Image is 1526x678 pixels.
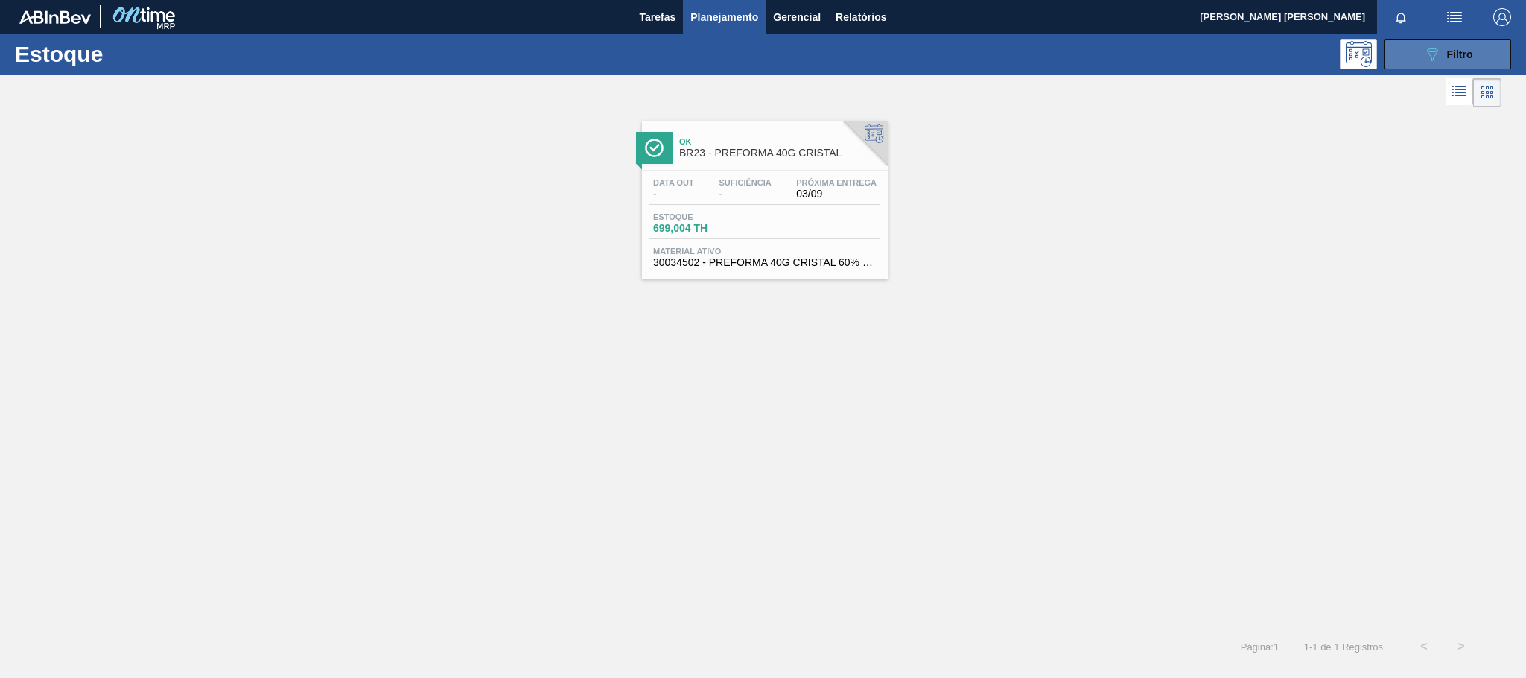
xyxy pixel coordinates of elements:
button: Filtro [1384,39,1511,69]
span: Material ativo [653,247,877,256]
button: < [1405,628,1443,665]
span: - [653,188,694,200]
button: > [1443,628,1480,665]
span: 03/09 [796,188,877,200]
span: 30034502 - PREFORMA 40G CRISTAL 60% REC [653,257,877,268]
span: - [719,188,771,200]
span: Filtro [1447,48,1473,60]
span: Planejamento [690,8,758,26]
span: Relatórios [836,8,886,26]
img: userActions [1446,8,1463,26]
img: Ícone [645,139,664,157]
span: Tarefas [639,8,675,26]
span: Data out [653,178,694,187]
div: Visão em Lista [1446,78,1473,107]
button: Notificações [1377,7,1425,28]
h1: Estoque [15,45,240,63]
span: Gerencial [773,8,821,26]
span: Página : 1 [1241,641,1279,653]
span: Suficiência [719,178,771,187]
span: Ok [679,137,880,146]
div: Visão em Cards [1473,78,1501,107]
a: ÍconeOkBR23 - PREFORMA 40G CRISTALData out-Suficiência-Próxima Entrega03/09Estoque699,004 THMater... [631,110,895,279]
span: 699,004 TH [653,223,757,234]
img: Logout [1493,8,1511,26]
span: BR23 - PREFORMA 40G CRISTAL [679,148,880,159]
div: Pogramando: nenhum usuário selecionado [1340,39,1377,69]
span: 1 - 1 de 1 Registros [1301,641,1383,653]
span: Próxima Entrega [796,178,877,187]
img: TNhmsLtSVTkK8tSr43FrP2fwEKptu5GPRR3wAAAABJRU5ErkJggg== [19,10,91,24]
span: Estoque [653,212,757,221]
